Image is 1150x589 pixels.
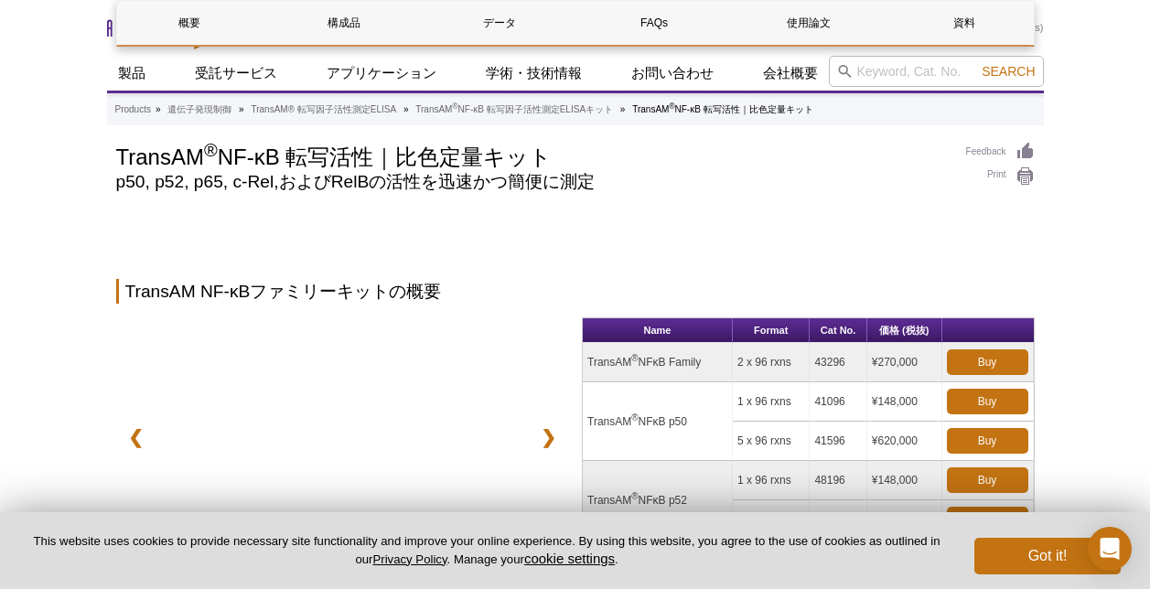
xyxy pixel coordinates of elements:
[867,422,942,461] td: ¥620,000
[947,428,1028,454] a: Buy
[867,461,942,500] td: ¥148,000
[583,318,733,343] th: Name
[272,1,417,45] a: 構成品
[452,102,457,111] sup: ®
[733,500,810,540] td: 5 x 96 rxns
[810,382,866,422] td: 41096
[669,102,674,111] sup: ®
[372,552,446,566] a: Privacy Policy
[966,142,1035,162] a: Feedback
[251,102,396,118] a: TransAM® 転写因子活性測定ELISA
[631,491,638,501] sup: ®
[947,389,1028,414] a: Buy
[1088,527,1132,571] div: Open Intercom Messenger
[529,416,568,458] a: ❯
[620,104,626,114] li: »
[966,166,1035,187] a: Print
[631,412,638,423] sup: ®
[116,174,948,190] h2: p50, p52, p65, c-Rel,およびRelBの活性を迅速かつ簡便に測定
[733,461,810,500] td: 1 x 96 rxns
[867,500,942,540] td: ¥620,000
[239,104,244,114] li: »
[403,104,409,114] li: »
[947,467,1028,493] a: Buy
[867,318,942,343] th: 価格 (税抜)
[156,104,161,114] li: »
[524,551,615,566] button: cookie settings
[736,1,882,45] a: 使用論文
[733,343,810,382] td: 2 x 96 rxns
[415,102,613,118] a: TransAM®NF-κB 転写因子活性測定ELISAキット
[733,382,810,422] td: 1 x 96 rxns
[184,56,288,91] a: 受託サービス
[810,500,866,540] td: 48696
[891,1,1037,45] a: 資料
[204,140,218,160] sup: ®
[115,102,151,118] a: Products
[829,56,1044,87] input: Keyword, Cat. No.
[733,318,810,343] th: Format
[29,533,944,568] p: This website uses cookies to provide necessary site functionality and improve your online experie...
[752,56,829,91] a: 会社概要
[583,461,733,540] td: TransAM NFκB p52
[167,102,231,118] a: 遺伝子発現制御
[581,1,726,45] a: FAQs
[733,422,810,461] td: 5 x 96 rxns
[107,56,156,91] a: 製品
[810,461,866,500] td: 48196
[867,343,942,382] td: ¥270,000
[810,422,866,461] td: 41596
[116,279,1035,304] h2: TransAM NF-κBファミリーキットの概要
[810,343,866,382] td: 43296
[867,382,942,422] td: ¥148,000
[117,1,263,45] a: 概要
[976,63,1040,80] button: Search
[982,64,1035,79] span: Search
[116,142,948,169] h1: TransAM NF-κB 転写活性｜比色定量キット
[316,56,447,91] a: アプリケーション
[475,56,593,91] a: 学術・技術情報
[620,56,725,91] a: お問い合わせ
[810,318,866,343] th: Cat No.
[583,382,733,461] td: TransAM NFκB p50
[426,1,572,45] a: データ
[974,538,1121,574] button: Got it!
[632,104,812,114] li: TransAM NF-κB 転写活性｜比色定量キット
[583,343,733,382] td: TransAM NFκB Family
[947,349,1028,375] a: Buy
[116,416,156,458] a: ❮
[947,507,1028,532] a: Buy
[631,353,638,363] sup: ®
